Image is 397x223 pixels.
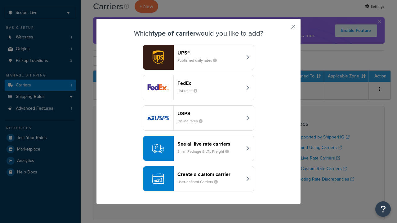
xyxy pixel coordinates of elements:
small: Small Package & LTL Freight [177,149,234,154]
img: icon-carrier-custom-c93b8a24.svg [152,173,164,185]
button: Create a custom carrierUser-defined Carriers [143,166,254,191]
button: See all live rate carriersSmall Package & LTL Freight [143,136,254,161]
small: List rates [177,88,202,94]
small: Published daily rates [177,58,222,63]
header: USPS [177,111,242,116]
strong: type of carrier [152,28,196,38]
small: Online rates [177,118,207,124]
header: See all live rate carriers [177,141,242,147]
button: fedEx logoFedExList rates [143,75,254,100]
img: fedEx logo [143,75,173,100]
button: Open Resource Center [375,201,391,217]
button: usps logoUSPSOnline rates [143,105,254,131]
button: ups logoUPS®Published daily rates [143,45,254,70]
header: UPS® [177,50,242,56]
h3: Which would you like to add? [112,30,285,37]
img: ups logo [143,45,173,70]
header: Create a custom carrier [177,171,242,177]
header: FedEx [177,80,242,86]
small: User-defined Carriers [177,179,223,185]
img: icon-carrier-liverate-becf4550.svg [152,142,164,154]
img: usps logo [143,106,173,130]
